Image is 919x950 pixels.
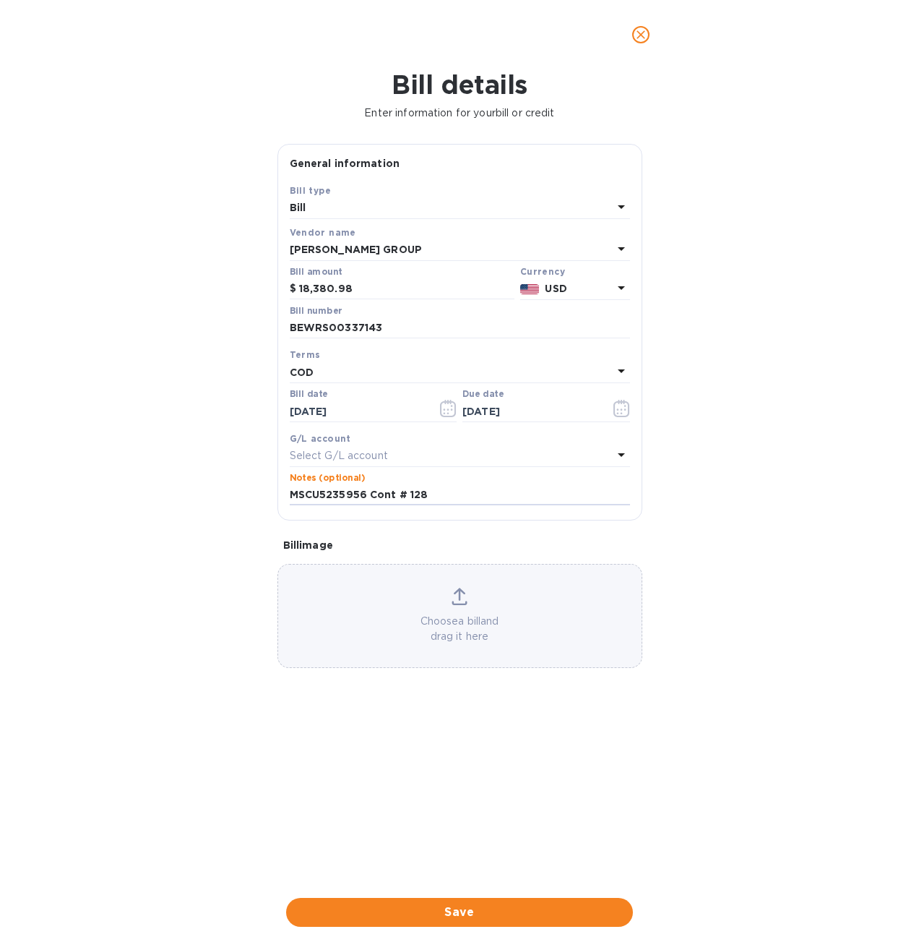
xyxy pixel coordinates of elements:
b: USD [545,283,566,294]
input: Enter bill number [290,317,630,339]
b: Bill [290,202,306,213]
b: Vendor name [290,227,356,238]
div: $ [290,278,299,300]
b: Currency [520,266,565,277]
input: Due date [462,401,599,422]
label: Bill number [290,307,342,315]
b: [PERSON_NAME] GROUP [290,244,423,255]
b: COD [290,367,314,378]
p: Select G/L account [290,448,388,463]
input: Enter notes [290,484,630,506]
label: Bill amount [290,268,342,276]
h1: Bill details [12,69,907,100]
p: Bill image [283,538,637,552]
span: Save [298,904,621,921]
label: Notes (optional) [290,474,366,482]
button: Save [286,898,633,927]
p: Choose a bill and drag it here [278,614,642,644]
label: Bill date [290,390,328,399]
b: General information [290,158,400,169]
b: Terms [290,349,321,360]
button: close [624,17,658,52]
img: USD [520,284,540,294]
b: G/L account [290,433,351,444]
input: Select date [290,401,426,422]
input: $ Enter bill amount [299,278,514,300]
b: Bill type [290,185,332,196]
label: Due date [462,390,504,399]
p: Enter information for your bill or credit [12,106,907,121]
